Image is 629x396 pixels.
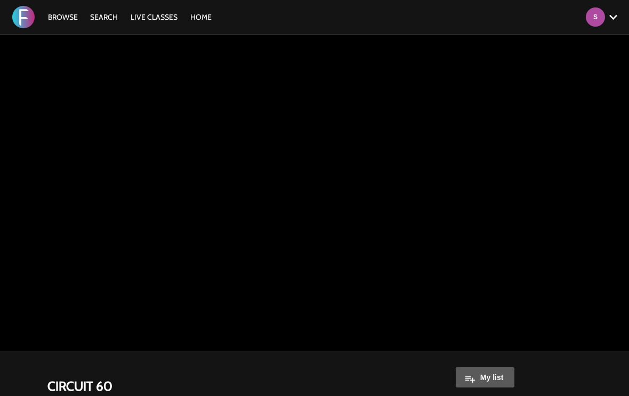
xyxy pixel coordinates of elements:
nav: Primary [43,12,217,22]
a: Search [85,12,123,22]
strong: CIRCUIT 60 [47,378,112,394]
img: FORMATION [12,6,35,28]
a: LIVE CLASSES [125,12,183,22]
button: My list [456,367,515,387]
a: Browse [43,12,83,22]
a: HOME [185,12,217,22]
